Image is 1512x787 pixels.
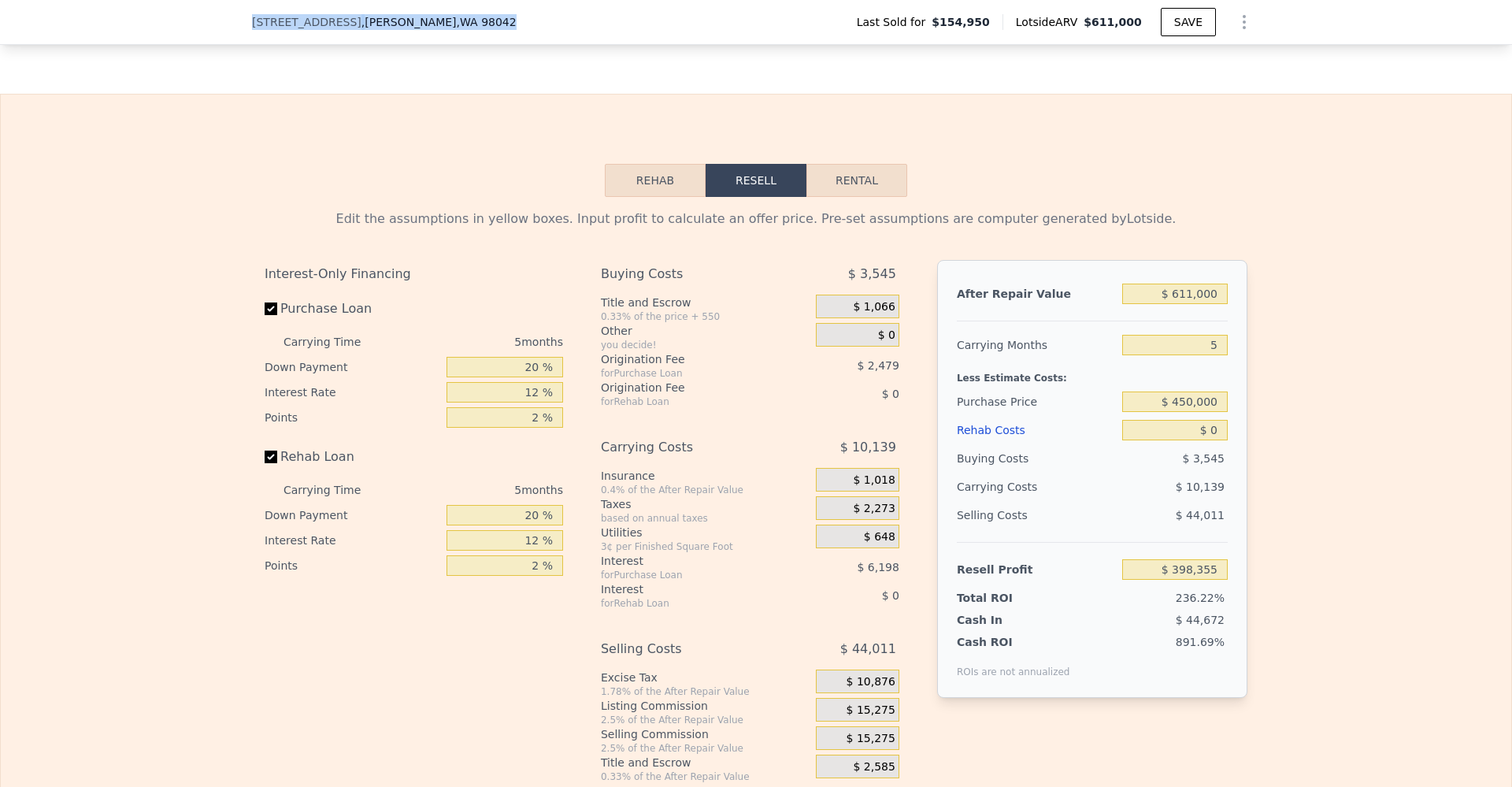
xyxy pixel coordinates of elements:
[601,310,810,323] div: 0.33% of the price + 550
[601,380,776,395] div: Origination Fee
[1176,481,1225,493] span: $ 10,139
[265,553,440,578] div: Points
[601,581,776,597] div: Interest
[601,553,776,569] div: Interest
[957,555,1116,584] div: Resell Profit
[601,569,776,581] div: for Purchase Loan
[601,698,810,714] div: Listing Commission
[265,503,440,528] div: Down Payment
[601,742,810,755] div: 2.5% of the After Repair Value
[601,685,810,698] div: 1.78% of the After Repair Value
[601,726,810,742] div: Selling Commission
[601,339,810,351] div: you decide!
[265,443,440,471] label: Rehab Loan
[265,303,277,315] input: Purchase Loan
[1016,14,1084,30] span: Lotside ARV
[882,388,899,400] span: $ 0
[265,451,277,463] input: Rehab Loan
[957,634,1070,650] div: Cash ROI
[1183,452,1225,465] span: $ 3,545
[957,473,1055,501] div: Carrying Costs
[392,329,563,355] div: 5 months
[957,416,1116,444] div: Rehab Costs
[601,496,810,512] div: Taxes
[957,444,1116,473] div: Buying Costs
[957,388,1116,416] div: Purchase Price
[601,512,810,525] div: based on annual taxes
[1176,636,1225,648] span: 891.69%
[601,367,776,380] div: for Purchase Loan
[392,477,563,503] div: 5 months
[601,597,776,610] div: for Rehab Loan
[957,280,1116,308] div: After Repair Value
[265,210,1247,228] div: Edit the assumptions in yellow boxes. Input profit to calculate an offer price. Pre-set assumptio...
[882,589,899,602] span: $ 0
[265,355,440,380] div: Down Payment
[601,635,776,663] div: Selling Costs
[601,670,810,685] div: Excise Tax
[601,323,810,339] div: Other
[957,331,1116,359] div: Carrying Months
[853,502,895,516] span: $ 2,273
[265,380,440,405] div: Interest Rate
[605,164,706,197] button: Rehab
[1228,6,1260,38] button: Show Options
[932,14,990,30] span: $154,950
[283,477,386,503] div: Carrying Time
[601,714,810,726] div: 2.5% of the After Repair Value
[601,540,810,553] div: 3¢ per Finished Square Foot
[957,650,1070,678] div: ROIs are not annualized
[601,484,810,496] div: 0.4% of the After Repair Value
[957,612,1055,628] div: Cash In
[857,561,899,574] span: $ 6,198
[847,703,895,718] span: $ 15,275
[601,525,810,540] div: Utilities
[957,359,1228,388] div: Less Estimate Costs:
[957,501,1116,529] div: Selling Costs
[847,732,895,746] span: $ 15,275
[853,473,895,488] span: $ 1,018
[601,755,810,770] div: Title and Escrow
[857,359,899,372] span: $ 2,479
[847,675,895,689] span: $ 10,876
[840,635,896,663] span: $ 44,011
[252,14,361,30] span: [STREET_ADDRESS]
[601,351,776,367] div: Origination Fee
[857,14,932,30] span: Last Sold for
[265,528,440,553] div: Interest Rate
[265,405,440,430] div: Points
[957,590,1055,606] div: Total ROI
[265,295,440,323] label: Purchase Loan
[601,468,810,484] div: Insurance
[361,14,517,30] span: , [PERSON_NAME]
[601,260,776,288] div: Buying Costs
[840,433,896,462] span: $ 10,139
[265,260,563,288] div: Interest-Only Financing
[1176,614,1225,626] span: $ 44,672
[853,760,895,774] span: $ 2,585
[601,433,776,462] div: Carrying Costs
[601,295,810,310] div: Title and Escrow
[864,530,895,544] span: $ 648
[848,260,896,288] span: $ 3,545
[283,329,386,355] div: Carrying Time
[1161,8,1216,36] button: SAVE
[457,16,517,28] span: , WA 98042
[601,770,810,783] div: 0.33% of the After Repair Value
[1176,592,1225,604] span: 236.22%
[806,164,907,197] button: Rental
[1176,509,1225,522] span: $ 44,011
[1084,16,1142,28] span: $611,000
[853,300,895,314] span: $ 1,066
[706,164,806,197] button: Resell
[601,395,776,408] div: for Rehab Loan
[878,329,895,343] span: $ 0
